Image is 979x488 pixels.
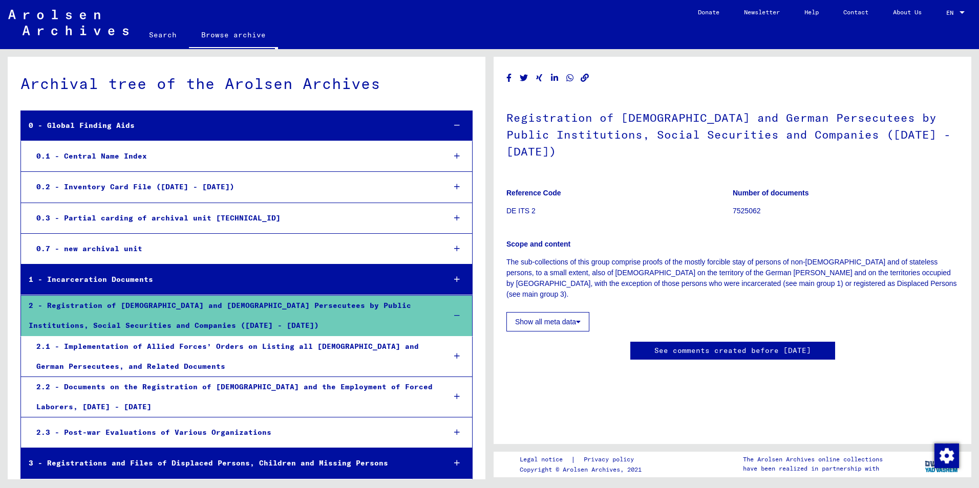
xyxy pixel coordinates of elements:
[21,296,437,336] div: 2 - Registration of [DEMOGRAPHIC_DATA] and [DEMOGRAPHIC_DATA] Persecutees by Public Institutions,...
[506,206,732,216] p: DE ITS 2
[21,270,437,290] div: 1 - Incarceration Documents
[580,72,590,84] button: Copy link
[29,337,437,376] div: 2.1 - Implementation of Allied Forces’ Orders on Listing all [DEMOGRAPHIC_DATA] and German Persec...
[565,72,576,84] button: Share on WhatsApp
[733,206,959,216] p: 7525062
[733,189,809,197] b: Number of documents
[506,189,561,197] b: Reference Code
[29,423,437,442] div: 2.3 - Post-war Evaluations of Various Organizations
[576,454,646,465] a: Privacy policy
[743,464,883,473] p: have been realized in partnership with
[519,72,529,84] button: Share on Twitter
[21,116,437,136] div: 0 - Global Finding Aids
[743,455,883,464] p: The Arolsen Archives online collections
[29,146,437,166] div: 0.1 - Central Name Index
[21,453,437,473] div: 3 - Registrations and Files of Displaced Persons, Children and Missing Persons
[946,9,957,16] span: EN
[934,443,959,468] img: Change consent
[29,377,437,417] div: 2.2 - Documents on the Registration of [DEMOGRAPHIC_DATA] and the Employment of Forced Laborers, ...
[654,345,811,356] a: See comments created before [DATE]
[20,72,473,95] div: Archival tree of the Arolsen Archives
[520,454,646,465] div: |
[137,23,189,47] a: Search
[923,451,961,477] img: yv_logo.png
[506,257,959,300] p: The sub-collections of this group comprise proofs of the mostly forcible stay of persons of non-[...
[520,454,571,465] a: Legal notice
[506,312,589,331] button: Show all meta data
[29,208,437,228] div: 0.3 - Partial carding of archival unit [TECHNICAL_ID]
[506,94,959,173] h1: Registration of [DEMOGRAPHIC_DATA] and German Persecutees by Public Institutions, Social Securiti...
[504,72,515,84] button: Share on Facebook
[8,10,129,35] img: Arolsen_neg.svg
[189,23,278,49] a: Browse archive
[506,240,570,248] b: Scope and content
[29,177,437,197] div: 0.2 - Inventory Card File ([DATE] - [DATE])
[520,465,646,474] p: Copyright © Arolsen Archives, 2021
[549,72,560,84] button: Share on LinkedIn
[534,72,545,84] button: Share on Xing
[29,239,437,259] div: 0.7 - new archival unit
